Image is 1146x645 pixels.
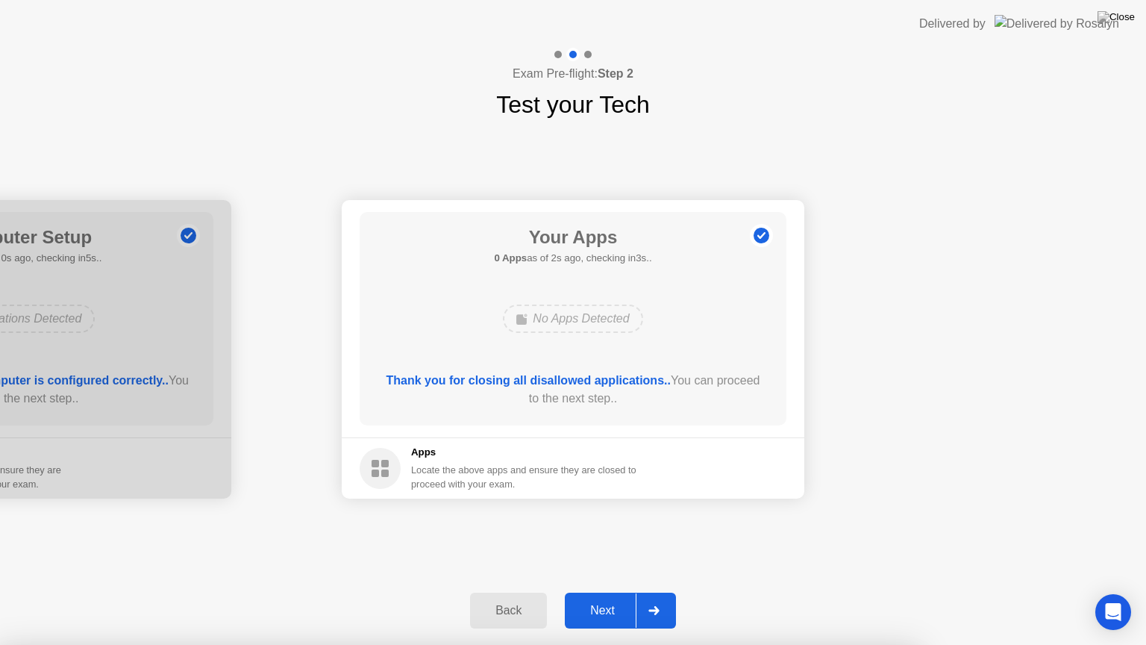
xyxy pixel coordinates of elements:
div: No Apps Detected [503,305,642,333]
img: Close [1098,11,1135,23]
h1: Test your Tech [496,87,650,122]
b: Thank you for closing all disallowed applications.. [386,374,671,387]
b: Step 2 [598,67,633,80]
div: Open Intercom Messenger [1095,594,1131,630]
h5: Apps [411,445,637,460]
b: 0 Apps [494,252,527,264]
h4: Exam Pre-flight: [513,65,633,83]
div: Back [475,604,542,617]
h1: Your Apps [494,224,651,251]
div: Locate the above apps and ensure they are closed to proceed with your exam. [411,463,637,491]
div: You can proceed to the next step.. [381,372,765,408]
h5: as of 2s ago, checking in3s.. [494,251,651,266]
div: Next [569,604,636,617]
div: Delivered by [919,15,986,33]
img: Delivered by Rosalyn [995,15,1119,32]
